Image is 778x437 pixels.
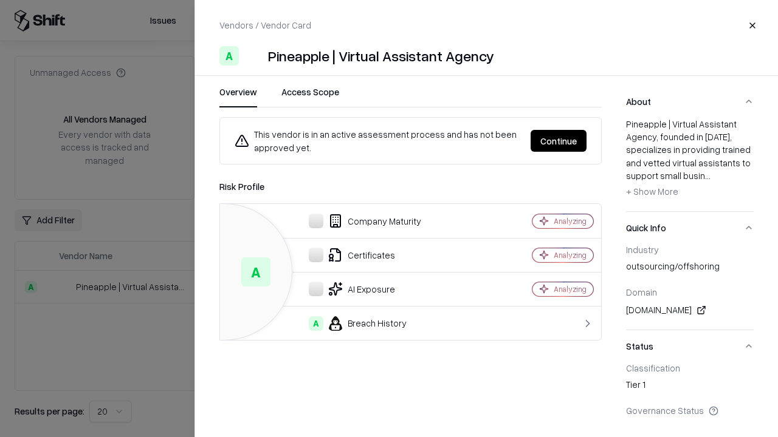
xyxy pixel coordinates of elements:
button: + Show More [626,182,678,202]
span: ... [705,170,711,181]
button: Access Scope [281,86,339,107]
div: Analyzing [554,250,587,260]
p: Vendors / Vendor Card [219,19,311,32]
span: + Show More [626,186,678,197]
div: AI Exposure [230,282,490,296]
div: Certificates [230,248,490,262]
div: Company Maturity [230,214,490,228]
button: Continue [531,130,587,152]
div: Quick Info [626,244,754,330]
div: outsourcing/offshoring [626,260,754,277]
div: Breach History [230,316,490,331]
div: Tier 1 [626,378,754,395]
div: Classification [626,362,754,373]
button: Overview [219,86,257,107]
button: Quick Info [626,212,754,244]
div: This vendor is in an active assessment process and has not been approved yet. [235,127,521,154]
div: Risk Profile [219,179,602,194]
div: A [241,257,270,286]
div: Pineapple | Virtual Assistant Agency [268,46,494,66]
div: About [626,118,754,211]
div: Analyzing [554,216,587,226]
img: Pineapple | Virtual Assistant Agency [244,46,263,66]
button: About [626,86,754,118]
div: Governance Status [626,405,754,416]
div: A [219,46,239,66]
div: Domain [626,286,754,297]
div: Industry [626,244,754,255]
div: Pineapple | Virtual Assistant Agency, founded in [DATE], specializes in providing trained and vet... [626,118,754,202]
div: [DOMAIN_NAME] [626,303,754,317]
button: Status [626,330,754,362]
div: Analyzing [554,284,587,294]
div: A [309,316,323,331]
